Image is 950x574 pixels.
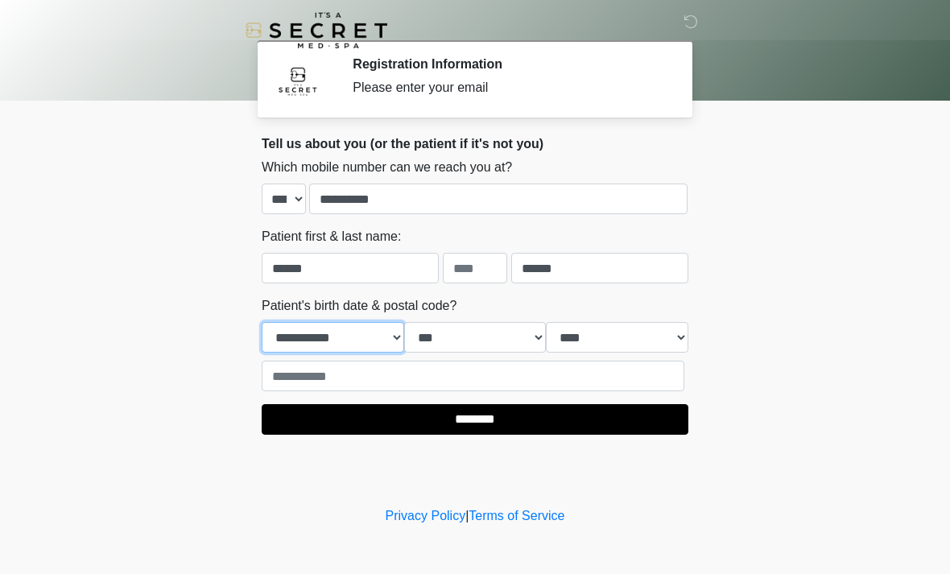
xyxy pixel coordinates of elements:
img: It's A Secret Med Spa Logo [246,12,387,48]
img: Agent Avatar [274,56,322,105]
a: Privacy Policy [386,509,466,522]
h2: Tell us about you (or the patient if it's not you) [262,136,688,151]
h2: Registration Information [353,56,664,72]
div: Please enter your email [353,78,664,97]
label: Which mobile number can we reach you at? [262,158,512,177]
a: | [465,509,469,522]
label: Patient's birth date & postal code? [262,296,456,316]
a: Terms of Service [469,509,564,522]
label: Patient first & last name: [262,227,401,246]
